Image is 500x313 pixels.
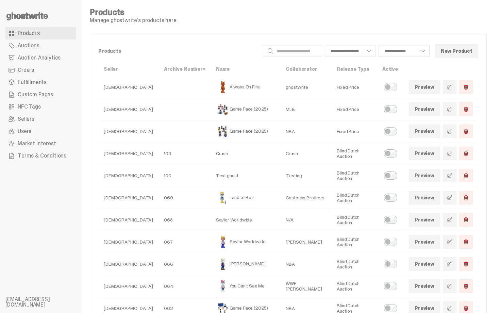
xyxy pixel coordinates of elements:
td: Savior Worldwide [211,231,281,253]
td: [DEMOGRAPHIC_DATA] [98,98,159,120]
td: [DEMOGRAPHIC_DATA] [98,120,159,143]
td: Costacos Brothers [280,187,331,209]
a: Preview [409,169,440,182]
span: ▾ [203,66,205,72]
td: Crash [211,143,281,165]
td: Blind Dutch Auction [331,275,377,297]
span: Products [18,31,40,36]
button: Delete Product [459,279,473,293]
td: Game Face (2025) [211,120,281,143]
a: Preview [409,191,440,204]
span: Auction Analytics [18,55,61,61]
span: Fulfillments [18,80,47,85]
a: Fulfillments [5,76,76,88]
th: Name [211,62,281,76]
a: Preview [409,102,440,116]
button: Delete Product [459,257,473,271]
td: N/A [280,209,331,231]
img: Always On Fire [216,80,230,94]
span: Users [18,129,31,134]
td: [DEMOGRAPHIC_DATA] [98,275,159,297]
td: MLB [280,98,331,120]
span: NFC Tags [18,104,41,110]
td: Blind Dutch Auction [331,143,377,165]
h4: Products [90,8,178,16]
a: Preview [409,147,440,160]
td: 068 [159,209,211,231]
td: Test ghost [211,165,281,187]
td: [DEMOGRAPHIC_DATA] [98,76,159,98]
td: 064 [159,275,211,297]
span: Custom Pages [18,92,53,97]
th: Release Type [331,62,377,76]
td: 100 [159,165,211,187]
td: [DEMOGRAPHIC_DATA] [98,143,159,165]
a: Preview [409,80,440,94]
td: ghostwrite [280,76,331,98]
a: Orders [5,64,76,76]
td: WWE [PERSON_NAME] [280,275,331,297]
a: Auctions [5,39,76,52]
td: Blind Dutch Auction [331,253,377,275]
td: NBA [280,120,331,143]
a: Market Interest [5,137,76,150]
span: Auctions [18,43,39,48]
a: NFC Tags [5,101,76,113]
img: Eminem [216,257,230,271]
td: Fixed Price [331,120,377,143]
button: Delete Product [459,147,473,160]
p: Products [98,49,257,53]
a: Preview [409,257,440,271]
a: Preview [409,125,440,138]
td: Game Face (2025) [211,98,281,120]
a: Preview [409,235,440,249]
td: [PERSON_NAME] [280,231,331,253]
button: Delete Product [459,102,473,116]
span: Market Interest [18,141,56,146]
a: Sellers [5,113,76,125]
td: Testing [280,165,331,187]
button: New Product [435,44,478,58]
button: Delete Product [459,80,473,94]
span: Terms & Conditions [18,153,66,159]
img: Game Face (2025) [216,102,230,116]
a: Preview [409,279,440,293]
td: [PERSON_NAME] [211,253,281,275]
img: Savior Worldwide [216,235,230,249]
td: Fixed Price [331,76,377,98]
td: [DEMOGRAPHIC_DATA] [98,253,159,275]
a: Users [5,125,76,137]
th: Collaborator [280,62,331,76]
td: [DEMOGRAPHIC_DATA] [98,209,159,231]
a: Auction Analytics [5,52,76,64]
td: Land of Boz [211,187,281,209]
a: Archive Number▾ [164,66,205,72]
td: [DEMOGRAPHIC_DATA] [98,187,159,209]
button: Delete Product [459,125,473,138]
a: Terms & Conditions [5,150,76,162]
a: Preview [409,213,440,227]
button: Delete Product [459,169,473,182]
td: 067 [159,231,211,253]
td: 103 [159,143,211,165]
span: Orders [18,67,34,73]
td: Blind Dutch Auction [331,187,377,209]
img: Land of Boz [216,191,230,204]
button: Delete Product [459,191,473,204]
li: [EMAIL_ADDRESS][DOMAIN_NAME] [5,297,87,308]
img: You Can't See Me [216,279,230,293]
td: [DEMOGRAPHIC_DATA] [98,231,159,253]
td: Crash [280,143,331,165]
button: Delete Product [459,235,473,249]
td: Blind Dutch Auction [331,209,377,231]
td: Always On Fire [211,76,281,98]
a: Products [5,27,76,39]
a: Active [382,66,398,72]
td: NBA [280,253,331,275]
a: Custom Pages [5,88,76,101]
td: Blind Dutch Auction [331,165,377,187]
td: You Can't See Me [211,275,281,297]
p: Manage ghostwrite's products here. [90,18,178,23]
td: 069 [159,187,211,209]
td: 066 [159,253,211,275]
